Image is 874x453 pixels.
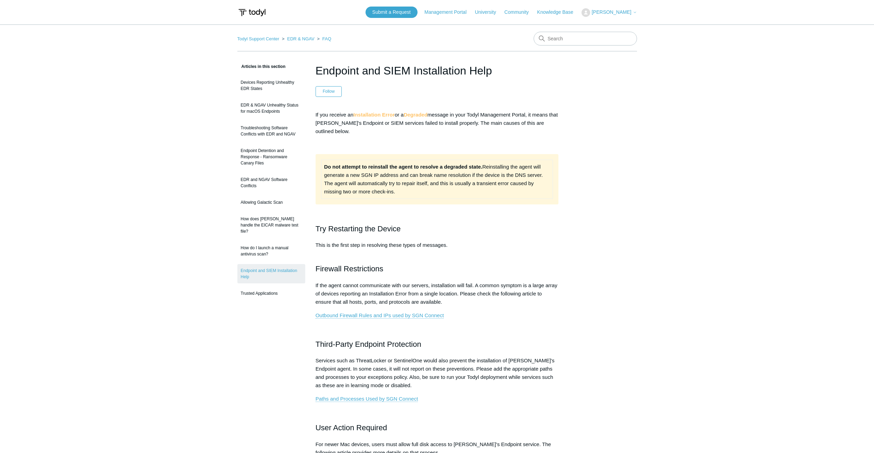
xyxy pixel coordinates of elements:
[237,212,305,238] a: How does [PERSON_NAME] handle the EICAR malware test file?
[237,36,281,41] li: Todyl Support Center
[287,36,314,41] a: EDR & NGAV
[237,121,305,141] a: Troubleshooting Software Conflicts with EDR and NGAV
[237,36,279,41] a: Todyl Support Center
[424,9,473,16] a: Management Portal
[237,64,286,69] span: Articles in this section
[316,36,331,41] li: FAQ
[592,9,631,15] span: [PERSON_NAME]
[237,264,305,283] a: Endpoint and SIEM Installation Help
[504,9,536,16] a: Community
[324,164,482,170] strong: Do not attempt to reinstall the agent to resolve a degraded state.
[316,338,559,350] h2: Third-Party Endpoint Protection
[316,241,559,258] p: This is the first step in resolving these types of messages.
[237,144,305,170] a: Endpoint Detention and Response - Ransomware Canary Files
[475,9,503,16] a: University
[316,62,559,79] h1: Endpoint and SIEM Installation Help
[321,160,553,199] td: Reinstalling the agent will generate a new SGN IP address and can break name resolution if the de...
[353,112,395,118] strong: Installation Error
[237,196,305,209] a: Allowing Galactic Scan
[237,241,305,261] a: How do I launch a manual antivirus scan?
[322,36,331,41] a: FAQ
[366,7,418,18] a: Submit a Request
[237,287,305,300] a: Trusted Applications
[316,312,444,319] a: Outbound Firewall Rules and IPs used by SGN Connect
[280,36,316,41] li: EDR & NGAV
[316,263,559,275] h2: Firewall Restrictions
[316,223,559,235] h2: Try Restarting the Device
[237,173,305,192] a: EDR and NGAV Software Conflicts
[316,396,418,402] a: Paths and Processes Used by SGN Connect
[316,281,559,306] p: If the agent cannot communicate with our servers, installation will fail. A common symptom is a l...
[537,9,580,16] a: Knowledge Base
[237,76,305,95] a: Devices Reporting Unhealthy EDR States
[316,356,559,390] p: Services such as ThreatLocker or SentinelOne would also prevent the installation of [PERSON_NAME]...
[582,8,637,17] button: [PERSON_NAME]
[237,99,305,118] a: EDR & NGAV Unhealthy Status for macOS Endpoints
[534,32,637,46] input: Search
[316,422,559,434] h2: User Action Required
[316,111,559,135] p: If you receive an or a message in your Todyl Management Portal, it means that [PERSON_NAME]'s End...
[237,6,267,19] img: Todyl Support Center Help Center home page
[316,86,342,97] button: Follow Article
[404,112,428,118] strong: Degraded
